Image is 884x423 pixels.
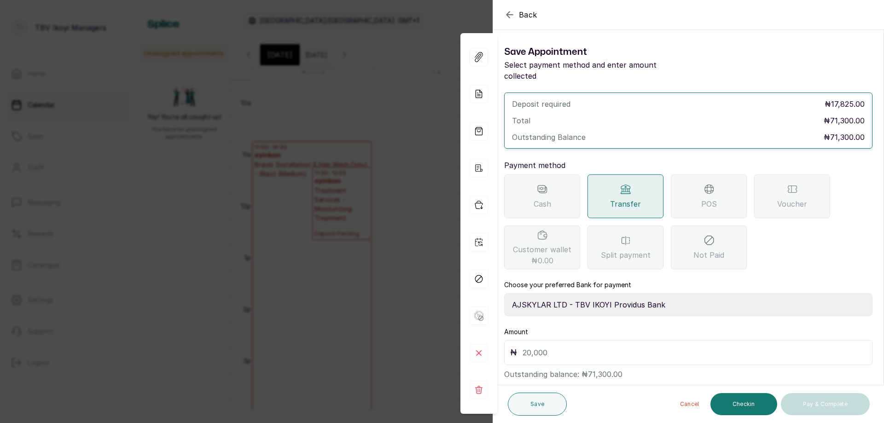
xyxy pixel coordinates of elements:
label: Choose your preferred Bank for payment [504,280,631,290]
h1: Save Appointment [504,45,688,59]
button: Checkin [710,393,777,415]
label: Amount [504,327,528,336]
button: Back [504,9,537,20]
span: ₦0.00 [531,255,553,266]
p: Payment method [504,160,872,171]
p: ₦17,825.00 [825,99,865,110]
span: Split payment [601,249,651,261]
span: Back [519,9,537,20]
span: POS [701,198,717,209]
span: Voucher [777,198,807,209]
p: Total [512,115,530,126]
p: Outstanding Balance [512,132,586,143]
p: Outstanding balance: ₦71,300.00 [504,365,872,380]
p: Deposit required [512,99,570,110]
span: Cash [534,198,551,209]
p: ₦ [510,346,517,359]
span: Not Paid [693,249,724,261]
p: Select payment method and enter amount collected [504,59,688,81]
button: Cancel [673,393,707,415]
span: Transfer [610,198,641,209]
p: ₦71,300.00 [824,115,865,126]
button: Save [508,393,567,416]
span: Customer wallet [513,244,571,266]
p: ₦71,300.00 [824,132,865,143]
input: 20,000 [523,346,867,359]
button: Pay & Complete [781,393,870,415]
